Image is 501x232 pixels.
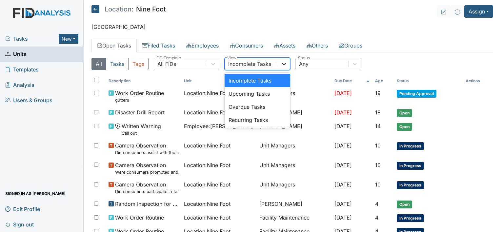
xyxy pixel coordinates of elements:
[257,159,332,178] td: Unit Managers
[375,142,381,149] span: 10
[181,75,257,87] th: Toggle SortBy
[397,214,424,222] span: In Progress
[228,60,271,68] div: Incomplete Tasks
[115,89,164,103] span: Work Order Routine gutters
[91,5,166,13] h5: Nine Foot
[122,122,161,136] span: Written Warning Call out
[225,100,290,113] div: Overdue Tasks
[375,90,381,96] span: 19
[334,90,352,96] span: [DATE]
[397,142,424,150] span: In Progress
[257,87,332,106] td: Unit Managers
[91,58,106,70] button: All
[269,39,301,52] a: Assets
[115,161,179,175] span: Camera Observation Were consumers prompted and/or assisted with washing their hands for meal prep?
[91,23,493,31] p: [GEOGRAPHIC_DATA]
[375,123,381,129] span: 14
[5,35,59,43] a: Tasks
[5,219,34,229] span: Sign out
[184,181,230,188] span: Location : Nine Foot
[128,58,149,70] button: Tags
[5,65,39,75] span: Templates
[301,39,333,52] a: Others
[5,95,52,106] span: Users & Groups
[397,181,424,189] span: In Progress
[333,39,368,52] a: Groups
[257,120,332,139] td: [PERSON_NAME]
[181,39,224,52] a: Employees
[115,169,179,175] small: Were consumers prompted and/or assisted with washing their hands for meal prep?
[224,39,269,52] a: Consumers
[334,109,352,116] span: [DATE]
[375,201,378,207] span: 4
[375,109,381,116] span: 18
[91,39,137,52] a: Open Tasks
[334,123,352,129] span: [DATE]
[257,75,332,87] th: Assignee
[115,181,179,195] span: Camera Observation Did consumers participate in family style dining?
[106,75,181,87] th: Toggle SortBy
[257,178,332,197] td: Unit Managers
[184,108,230,116] span: Location : Nine Foot
[372,75,394,87] th: Toggle SortBy
[94,78,98,82] input: Toggle All Rows Selected
[122,130,161,136] small: Call out
[397,162,424,170] span: In Progress
[375,214,378,221] span: 4
[5,204,40,214] span: Edit Profile
[115,149,179,156] small: Did consumers assist with the clean up?
[105,6,133,12] span: Location:
[463,75,493,87] th: Actions
[225,87,290,100] div: Upcoming Tasks
[397,123,412,131] span: Open
[115,142,179,156] span: Camera Observation Did consumers assist with the clean up?
[397,90,436,98] span: Pending Approval
[5,80,34,90] span: Analysis
[257,106,332,120] td: [PERSON_NAME]
[115,200,179,208] span: Random Inspection for Evening
[334,201,352,207] span: [DATE]
[375,181,381,188] span: 10
[257,211,332,225] td: Facility Maintenance
[225,74,290,87] div: Incomplete Tasks
[184,142,230,149] span: Location : Nine Foot
[115,188,179,195] small: Did consumers participate in family style dining?
[334,162,352,168] span: [DATE]
[115,108,165,116] span: Disaster Drill Report
[184,122,253,130] span: Employee : [PERSON_NAME]
[184,200,230,208] span: Location : Nine Foot
[137,39,181,52] a: Filed Tasks
[334,142,352,149] span: [DATE]
[184,161,230,169] span: Location : Nine Foot
[334,181,352,188] span: [DATE]
[115,214,164,222] span: Work Order Routine
[115,97,164,103] small: gutters
[397,201,412,208] span: Open
[257,197,332,211] td: [PERSON_NAME]
[394,75,463,87] th: Toggle SortBy
[397,109,412,117] span: Open
[5,188,66,199] span: Signed in as [PERSON_NAME]
[5,49,27,59] span: Units
[184,89,230,97] span: Location : Nine Foot
[257,139,332,158] td: Unit Managers
[157,60,176,68] div: All FIDs
[91,58,149,70] div: Type filter
[225,113,290,126] div: Recurring Tasks
[106,58,129,70] button: Tasks
[184,214,230,222] span: Location : Nine Foot
[334,214,352,221] span: [DATE]
[332,75,372,87] th: Toggle SortBy
[375,162,381,168] span: 10
[464,5,493,18] button: Assign
[59,34,78,44] button: New
[299,60,309,68] div: Any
